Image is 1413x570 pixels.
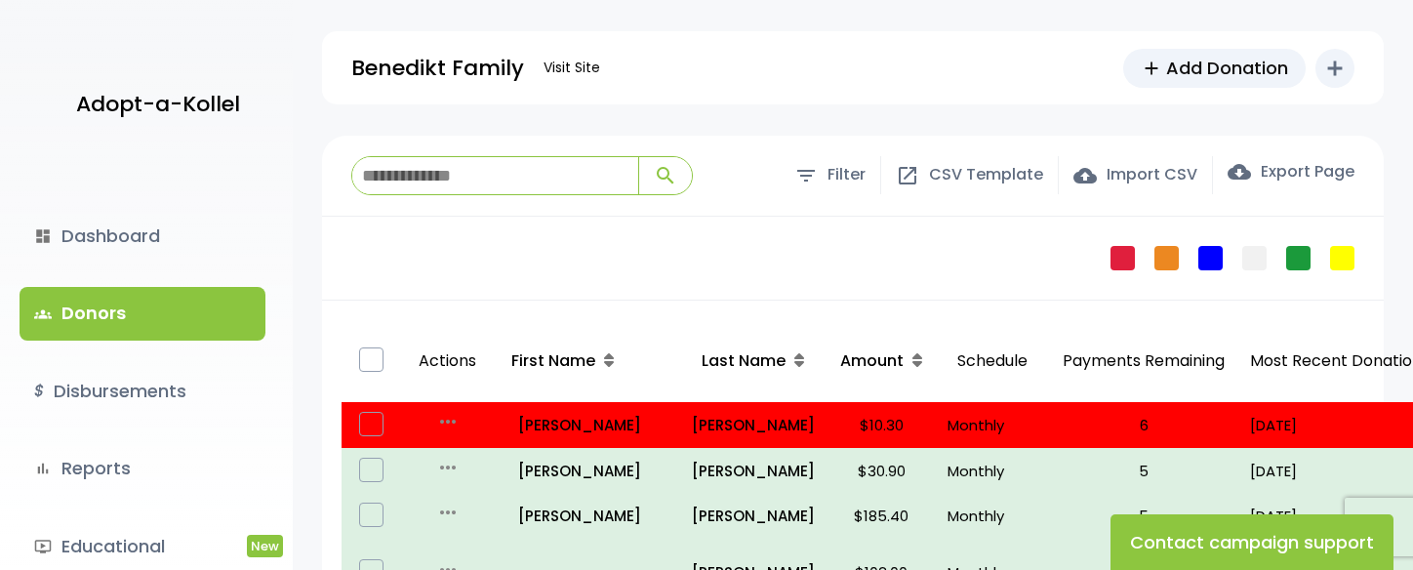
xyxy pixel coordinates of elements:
[20,287,265,340] a: groupsDonors
[830,412,932,438] p: $10.30
[828,161,866,189] span: Filter
[896,164,919,187] span: open_in_new
[929,161,1043,189] span: CSV Template
[1141,58,1162,79] span: add
[511,349,595,372] span: First Name
[504,458,676,484] a: [PERSON_NAME]
[692,458,815,484] a: [PERSON_NAME]
[794,164,818,187] span: filter_list
[34,227,52,245] i: dashboard
[247,535,283,557] span: New
[20,210,265,263] a: dashboardDashboard
[1073,164,1097,187] span: cloud_upload
[830,503,932,529] p: $185.40
[1315,49,1354,88] button: add
[504,412,676,438] a: [PERSON_NAME]
[409,328,486,395] p: Actions
[638,157,692,194] button: search
[948,412,1037,438] p: Monthly
[654,164,677,187] span: search
[1228,160,1354,183] label: Export Page
[948,458,1037,484] p: Monthly
[504,503,676,529] a: [PERSON_NAME]
[20,365,265,418] a: $Disbursements
[948,328,1037,395] p: Schedule
[840,349,904,372] span: Amount
[1053,328,1234,395] p: Payments Remaining
[34,538,52,555] i: ondemand_video
[534,49,610,87] a: Visit Site
[830,458,932,484] p: $30.90
[1053,412,1234,438] p: 6
[436,501,460,524] i: more_horiz
[1053,503,1234,529] p: 5
[702,349,786,372] span: Last Name
[34,378,44,406] i: $
[1323,57,1347,80] i: add
[1166,55,1288,81] span: Add Donation
[692,503,815,529] a: [PERSON_NAME]
[351,49,524,88] p: Benedikt Family
[692,412,815,438] a: [PERSON_NAME]
[1053,458,1234,484] p: 5
[436,410,460,433] i: more_horiz
[1110,514,1393,570] button: Contact campaign support
[20,442,265,495] a: bar_chartReports
[76,85,240,124] p: Adopt-a-Kollel
[1228,160,1251,183] span: cloud_download
[1123,49,1306,88] a: addAdd Donation
[66,57,240,151] a: Adopt-a-Kollel
[948,503,1037,529] p: Monthly
[34,460,52,477] i: bar_chart
[34,305,52,323] span: groups
[1107,161,1197,189] span: Import CSV
[436,456,460,479] i: more_horiz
